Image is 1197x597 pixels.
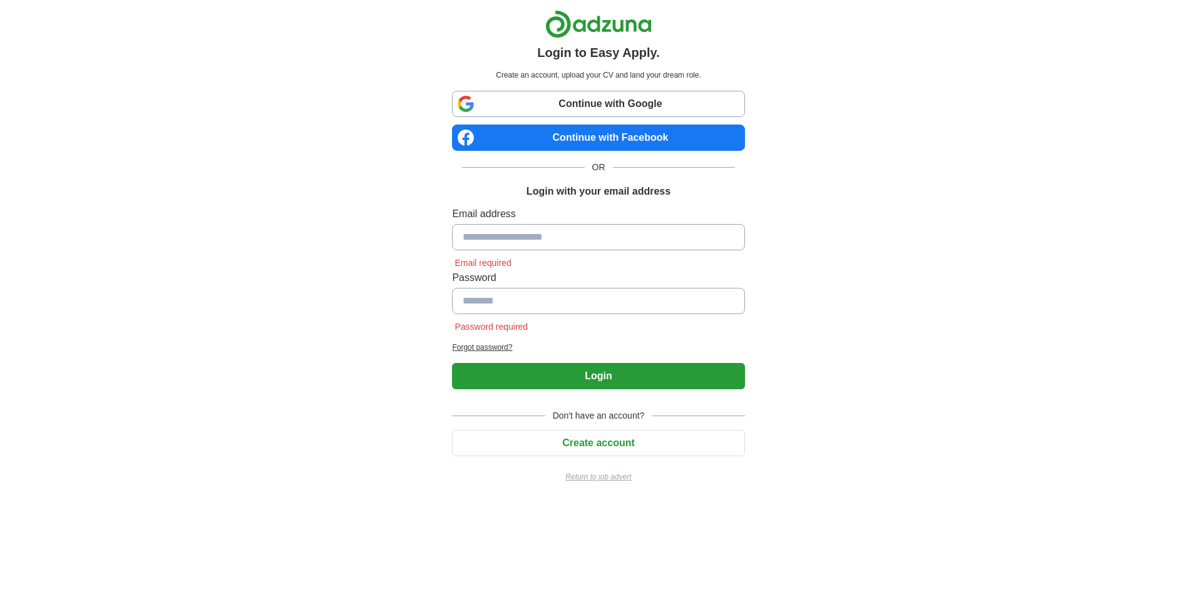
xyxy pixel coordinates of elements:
span: Password required [452,322,530,332]
button: Login [452,363,744,389]
button: Create account [452,430,744,456]
span: OR [585,161,613,174]
span: Email required [452,258,513,268]
a: Continue with Google [452,91,744,117]
h1: Login to Easy Apply. [537,43,660,62]
a: Forgot password? [452,342,744,353]
p: Create an account, upload your CV and land your dream role. [455,69,742,81]
a: Continue with Facebook [452,125,744,151]
label: Password [452,270,744,285]
h1: Login with your email address [527,184,670,199]
span: Don't have an account? [545,409,652,422]
a: Return to job advert [452,471,744,482]
label: Email address [452,207,744,222]
a: Create account [452,437,744,448]
img: Adzuna logo [545,10,652,38]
